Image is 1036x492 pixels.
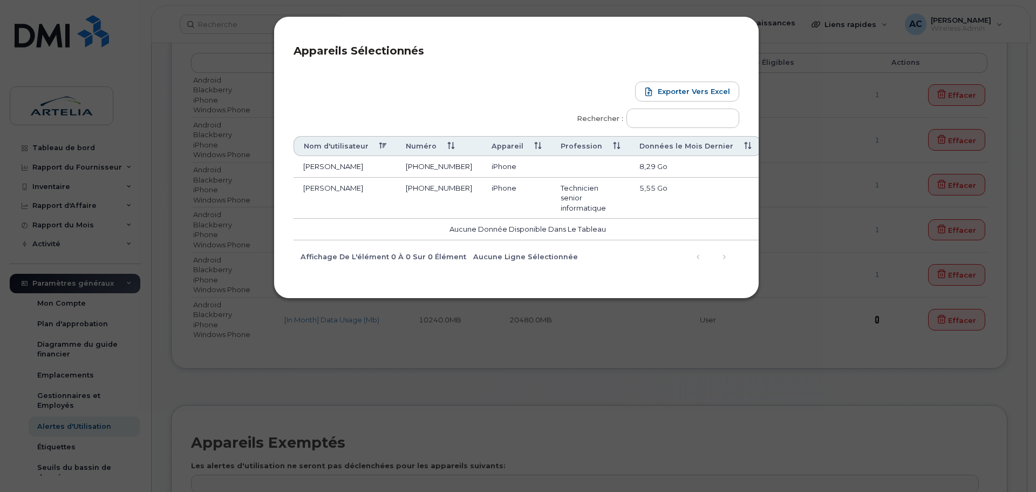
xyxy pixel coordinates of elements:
[716,249,732,265] a: Suivant
[396,178,482,219] td: [PHONE_NUMBER]
[294,219,761,240] td: Aucune donnée disponible dans le tableau
[294,178,396,219] td: [PERSON_NAME]
[630,136,761,156] th: Données le Mois Dernier: activer pour trier la colonne par ordre croissant
[626,109,739,128] input: Rechercher :
[635,82,739,102] button: Exporter vers Excel
[551,136,630,156] th: Profession: activer pour trier la colonne par ordre croissant
[630,178,761,219] td: 5,55 Go
[294,156,396,178] td: [PERSON_NAME]
[482,136,551,156] th: Appareil: activer pour trier la colonne par ordre croissant
[294,136,396,156] th: Nom d'utilisateur: activer pour trier la colonne par ordre décroissant
[570,102,739,132] label: Rechercher :
[630,156,761,178] td: 8,29 Go
[473,253,578,261] span: Aucune ligne sélectionnée
[294,44,739,57] h3: Appareils Sélectionnés
[396,156,482,178] td: [PHONE_NUMBER]
[482,178,551,219] td: iPhone
[690,249,706,265] a: Précédent
[551,178,630,219] td: Technicien senior informatique
[396,136,482,156] th: Numéro: activer pour trier la colonne par ordre croissant
[294,247,584,266] div: Affichage de l'élément 0 à 0 sur 0 élément
[482,156,551,178] td: iPhone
